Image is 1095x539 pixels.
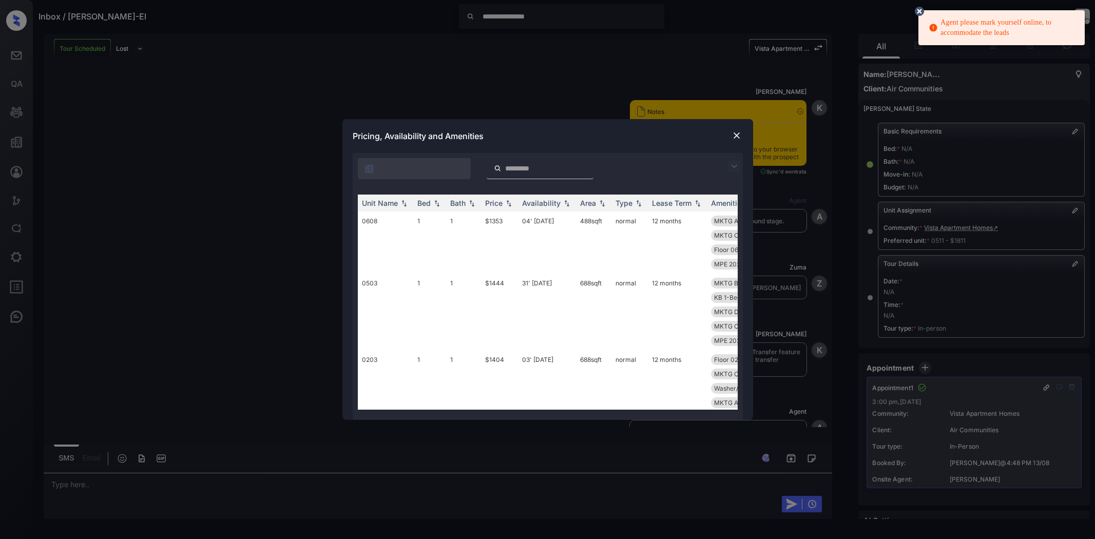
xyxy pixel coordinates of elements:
[929,13,1077,42] div: Agent please mark yourself online, to accommodate the leads
[562,200,572,207] img: sorting
[364,164,374,174] img: icon-zuma
[494,164,502,173] img: icon-zuma
[714,322,767,330] span: MKTG Ceiling Fa...
[518,274,576,350] td: 31' [DATE]
[714,294,764,301] span: KB 1-Bed Legacy
[714,279,758,287] span: MKTG Balcony
[358,274,413,350] td: 0503
[714,260,772,268] span: MPE 2025 SmartR...
[714,246,738,254] span: Floor 06
[522,199,561,207] div: Availability
[611,350,648,412] td: normal
[432,200,442,207] img: sorting
[616,199,632,207] div: Type
[580,199,596,207] div: Area
[518,211,576,274] td: 04' [DATE]
[399,200,409,207] img: sorting
[467,200,477,207] img: sorting
[728,160,740,172] img: icon-zuma
[504,200,514,207] img: sorting
[597,200,607,207] img: sorting
[714,308,771,316] span: MKTG Door Glass...
[342,119,753,153] div: Pricing, Availability and Amenities
[576,350,611,412] td: 688 sqft
[732,130,742,141] img: close
[576,211,611,274] td: 488 sqft
[450,199,466,207] div: Bath
[648,350,707,412] td: 12 months
[358,350,413,412] td: 0203
[711,199,745,207] div: Amenities
[714,217,798,225] span: MKTG Air [PERSON_NAME]...
[518,350,576,412] td: 03' [DATE]
[446,274,481,350] td: 1
[714,232,767,239] span: MKTG Ceiling Fa...
[485,199,503,207] div: Price
[714,399,798,407] span: MKTG Air [PERSON_NAME]...
[417,199,431,207] div: Bed
[652,199,691,207] div: Lease Term
[446,211,481,274] td: 1
[362,199,398,207] div: Unit Name
[648,211,707,274] td: 12 months
[693,200,703,207] img: sorting
[358,211,413,274] td: 0608
[714,384,769,392] span: Washer/Dryer Le...
[714,356,738,363] span: Floor 02
[714,337,772,344] span: MPE 2025 SmartR...
[714,370,770,378] span: MKTG Closet Spa...
[611,211,648,274] td: normal
[481,211,518,274] td: $1353
[648,274,707,350] td: 12 months
[413,274,446,350] td: 1
[576,274,611,350] td: 688 sqft
[481,350,518,412] td: $1404
[413,211,446,274] td: 1
[633,200,644,207] img: sorting
[413,350,446,412] td: 1
[481,274,518,350] td: $1444
[611,274,648,350] td: normal
[446,350,481,412] td: 1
